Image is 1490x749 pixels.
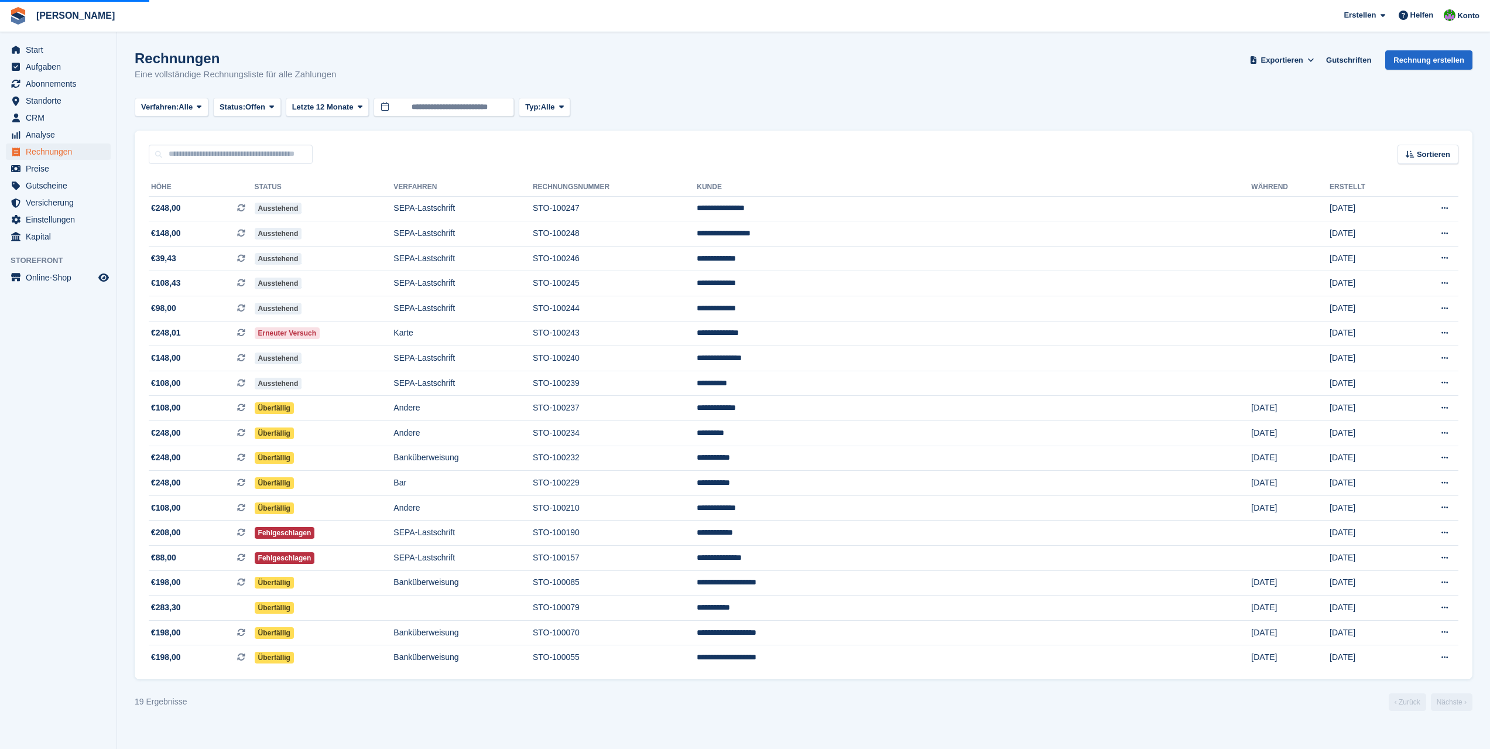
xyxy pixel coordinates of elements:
[97,271,111,285] a: Vorschau-Shop
[1330,570,1406,596] td: [DATE]
[1330,421,1406,446] td: [DATE]
[135,68,336,81] p: Eine vollständige Rechnungsliste für alle Zahlungen
[151,651,181,664] span: €198,00
[1251,396,1330,421] td: [DATE]
[533,471,697,496] td: STO-100229
[151,202,181,214] span: €248,00
[533,596,697,621] td: STO-100079
[1389,693,1426,711] a: Vorherige
[533,396,697,421] td: STO-100237
[393,521,533,546] td: SEPA-Lastschrift
[1330,246,1406,271] td: [DATE]
[32,6,119,25] a: [PERSON_NAME]
[151,452,181,464] span: €248,00
[1247,50,1317,70] button: Exportieren
[26,211,96,228] span: Einstellungen
[1330,196,1406,221] td: [DATE]
[1330,471,1406,496] td: [DATE]
[533,246,697,271] td: STO-100246
[6,228,111,245] a: menu
[255,178,394,197] th: Status
[151,227,181,240] span: €148,00
[525,101,540,113] span: Typ:
[26,42,96,58] span: Start
[151,302,176,314] span: €98,00
[255,602,294,614] span: Überfällig
[26,110,96,126] span: CRM
[151,427,181,439] span: €248,00
[533,321,697,346] td: STO-100243
[6,269,111,286] a: Speisekarte
[141,101,179,113] span: Verfahren:
[151,627,181,639] span: €198,00
[533,645,697,670] td: STO-100055
[1251,421,1330,446] td: [DATE]
[26,160,96,177] span: Preise
[6,59,111,75] a: menu
[255,477,294,489] span: Überfällig
[393,296,533,322] td: SEPA-Lastschrift
[1251,596,1330,621] td: [DATE]
[255,303,302,314] span: Ausstehend
[1330,321,1406,346] td: [DATE]
[6,194,111,211] a: menu
[1251,446,1330,471] td: [DATE]
[393,396,533,421] td: Andere
[151,377,181,389] span: €108,00
[151,552,176,564] span: €88,00
[393,246,533,271] td: SEPA-Lastschrift
[1330,296,1406,322] td: [DATE]
[151,352,181,364] span: €148,00
[393,178,533,197] th: Verfahren
[255,378,302,389] span: Ausstehend
[1330,371,1406,396] td: [DATE]
[1251,471,1330,496] td: [DATE]
[255,452,294,464] span: Überfällig
[533,620,697,645] td: STO-100070
[255,203,302,214] span: Ausstehend
[1251,495,1330,521] td: [DATE]
[255,502,294,514] span: Überfällig
[6,93,111,109] a: menu
[255,278,302,289] span: Ausstehend
[255,652,294,664] span: Überfällig
[1330,495,1406,521] td: [DATE]
[393,620,533,645] td: Banküberweisung
[286,98,369,117] button: Letzte 12 Monate
[26,177,96,194] span: Gutscheine
[292,101,354,113] span: Letzte 12 Monate
[533,271,697,296] td: STO-100245
[1344,9,1376,21] span: Erstellen
[1330,620,1406,645] td: [DATE]
[6,110,111,126] a: menu
[220,101,245,113] span: Status:
[6,211,111,228] a: menu
[9,7,27,25] img: stora-icon-8386f47178a22dfd0bd8f6a31ec36ba5ce8667c1dd55bd0f319d3a0aa187defe.svg
[533,196,697,221] td: STO-100247
[393,421,533,446] td: Andere
[1330,521,1406,546] td: [DATE]
[533,570,697,596] td: STO-100085
[1251,178,1330,197] th: Während
[1321,50,1376,70] a: Gutschriften
[255,402,294,414] span: Überfällig
[533,178,697,197] th: Rechnungsnummer
[151,402,181,414] span: €108,00
[6,160,111,177] a: menu
[213,98,281,117] button: Status: Offen
[151,252,176,265] span: €39,43
[393,446,533,471] td: Banküberweisung
[1385,50,1472,70] a: Rechnung erstellen
[533,495,697,521] td: STO-100210
[255,353,302,364] span: Ausstehend
[149,178,255,197] th: Höhe
[393,221,533,247] td: SEPA-Lastschrift
[6,126,111,143] a: menu
[1330,396,1406,421] td: [DATE]
[135,50,336,66] h1: Rechnungen
[26,269,96,286] span: Online-Shop
[26,194,96,211] span: Versicherung
[533,296,697,322] td: STO-100244
[26,59,96,75] span: Aufgaben
[26,143,96,160] span: Rechnungen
